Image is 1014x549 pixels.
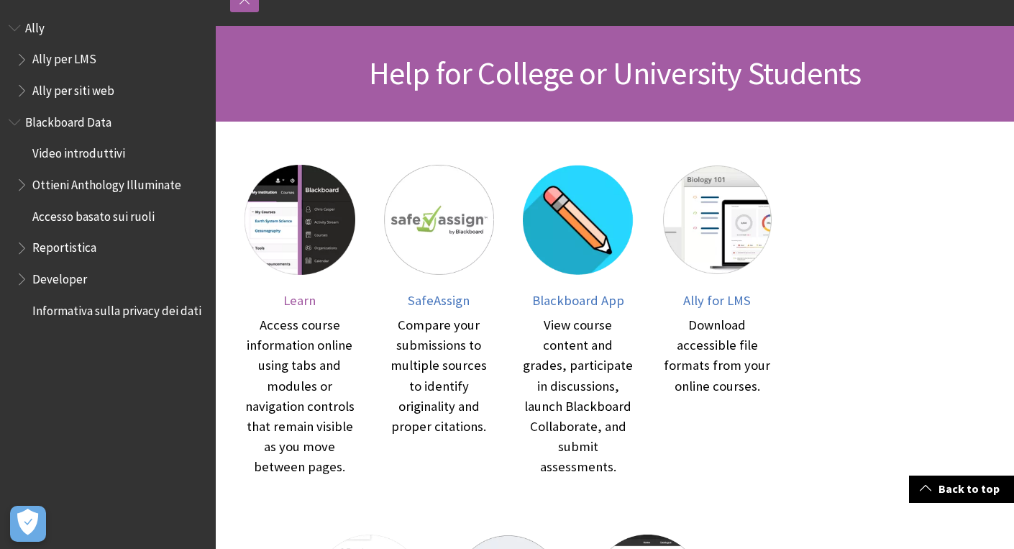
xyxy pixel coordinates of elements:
span: Ally for LMS [683,292,751,309]
img: Learn [245,165,355,276]
span: Learn [283,292,316,309]
button: Apri preferenze [10,506,46,542]
span: Blackboard App [532,292,624,309]
img: SafeAssign [384,165,495,276]
span: Help for College or University Students [369,53,862,93]
img: Ally for LMS [662,165,773,276]
nav: Book outline for Anthology Illuminate [9,110,207,323]
div: Access course information online using tabs and modules or navigation controls that remain visibl... [245,315,355,476]
a: Learn Learn Access course information online using tabs and modules or navigation controls that r... [245,165,355,477]
span: SafeAssign [408,292,470,309]
span: Informativa sulla privacy dei dati [32,299,201,318]
div: Download accessible file formats from your online courses. [662,315,773,396]
nav: Book outline for Anthology Ally Help [9,16,207,103]
a: Blackboard App Blackboard App View course content and grades, participate in discussions, launch ... [523,165,634,477]
span: Ally per LMS [32,47,96,67]
span: Ally [25,16,45,35]
div: View course content and grades, participate in discussions, launch Blackboard Collaborate, and su... [523,315,634,476]
span: Blackboard Data [25,110,111,130]
a: Ally for LMS Ally for LMS Download accessible file formats from your online courses. [662,165,773,477]
span: Developer [32,267,87,286]
span: Ottieni Anthology Illuminate [32,173,181,192]
span: Reportistica [32,236,96,255]
div: Compare your submissions to multiple sources to identify originality and proper citations. [384,315,495,436]
span: Video introduttivi [32,142,125,161]
span: Accesso basato sui ruoli [32,204,155,224]
span: Ally per siti web [32,78,114,98]
a: Back to top [909,476,1014,502]
a: SafeAssign SafeAssign Compare your submissions to multiple sources to identify originality and pr... [384,165,495,477]
img: Blackboard App [523,165,634,276]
